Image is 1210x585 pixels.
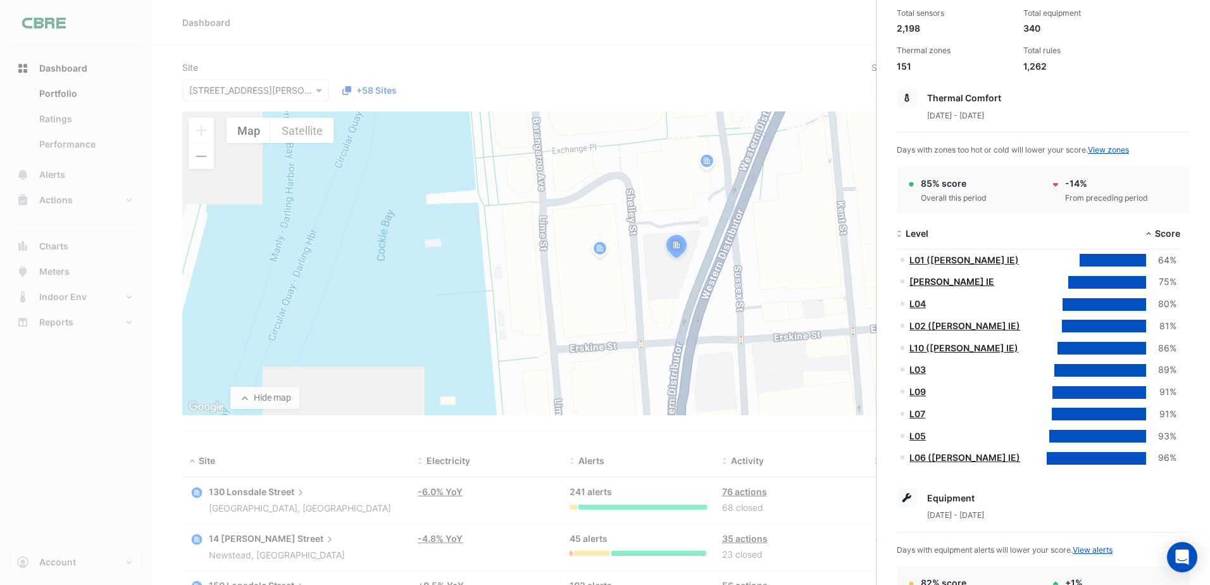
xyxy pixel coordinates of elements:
[1146,451,1176,465] div: 96%
[897,145,1129,154] span: Days with zones too hot or cold will lower your score.
[906,228,928,239] span: Level
[1023,22,1140,35] div: 340
[897,545,1113,555] span: Days with equipment alerts will lower your score.
[897,60,1013,73] div: 151
[927,510,984,520] span: [DATE] - [DATE]
[1088,145,1129,154] a: View zones
[1146,385,1176,399] div: 91%
[1146,319,1176,334] div: 81%
[1023,8,1140,19] div: Total equipment
[897,45,1013,56] div: Thermal zones
[909,364,926,375] a: L03
[897,8,1013,19] div: Total sensors
[921,192,987,204] div: Overall this period
[909,343,1018,353] a: L10 ([PERSON_NAME] IE)
[909,255,1019,265] a: L01 ([PERSON_NAME] IE)
[1023,45,1140,56] div: Total rules
[1023,60,1140,73] div: 1,262
[1146,297,1176,311] div: 80%
[909,431,926,441] a: L05
[1146,407,1176,422] div: 91%
[1146,253,1176,268] div: 64%
[1146,363,1176,377] div: 89%
[1146,275,1176,289] div: 75%
[1065,192,1148,204] div: From preceding period
[909,386,926,397] a: L09
[909,320,1020,331] a: L02 ([PERSON_NAME] IE)
[1155,228,1180,239] span: Score
[897,22,1013,35] div: 2,198
[927,493,975,503] span: Equipment
[1146,341,1176,356] div: 86%
[909,276,994,287] a: [PERSON_NAME] IE
[909,298,926,309] a: L04
[1146,429,1176,444] div: 93%
[1065,177,1148,190] div: -14%
[927,111,984,120] span: [DATE] - [DATE]
[921,177,987,190] div: 85% score
[1073,545,1113,555] a: View alerts
[909,408,925,419] a: L07
[927,92,1001,103] span: Thermal Comfort
[1167,542,1197,572] div: Open Intercom Messenger
[909,452,1020,463] a: L06 ([PERSON_NAME] IE)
